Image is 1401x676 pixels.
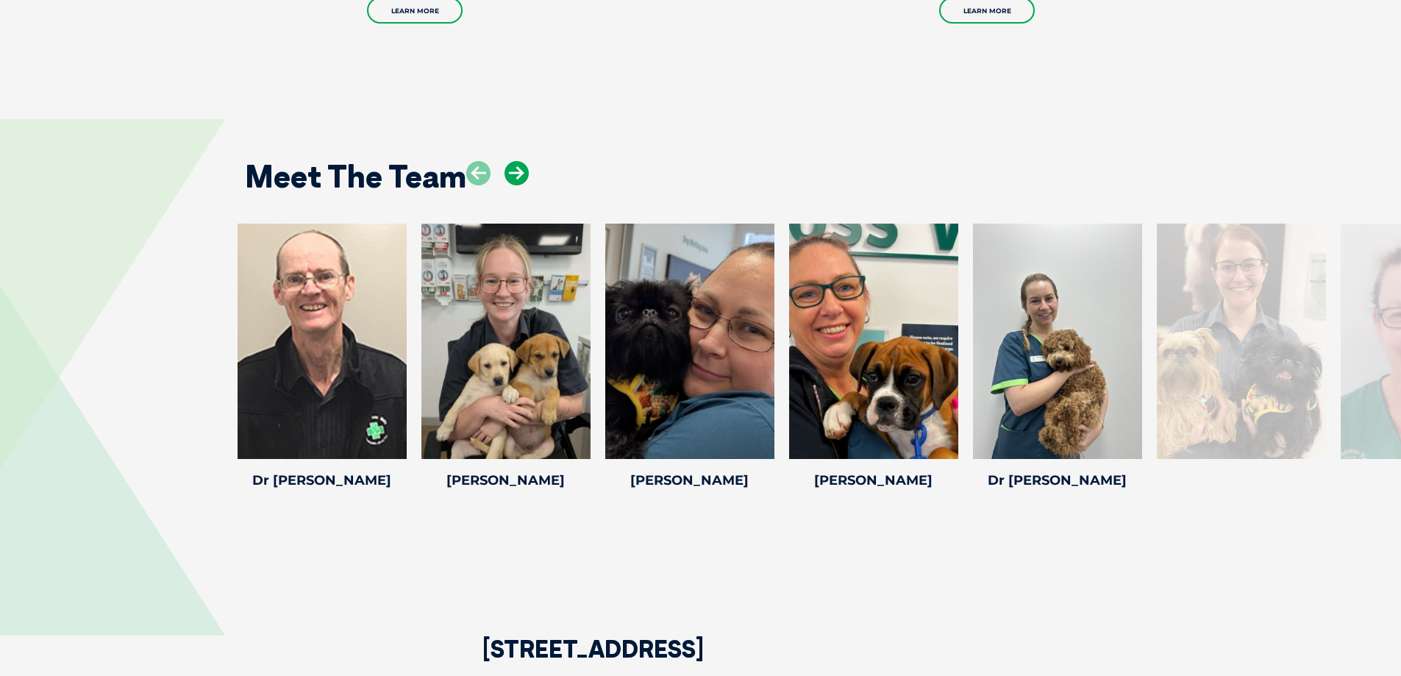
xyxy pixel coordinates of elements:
h4: Dr [PERSON_NAME] [973,474,1142,487]
h2: Meet The Team [245,161,466,192]
h4: [PERSON_NAME] [789,474,958,487]
h4: [PERSON_NAME] [605,474,774,487]
h4: Dr [PERSON_NAME] [238,474,407,487]
h4: [PERSON_NAME] [421,474,591,487]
